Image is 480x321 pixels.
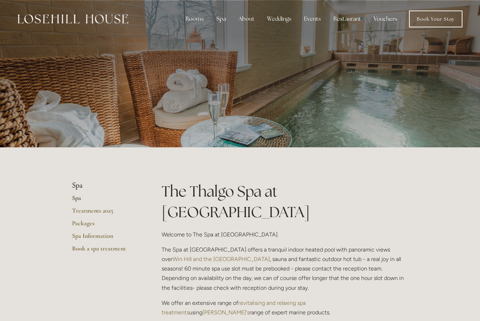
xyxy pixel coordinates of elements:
[162,245,408,293] p: The Spa at [GEOGRAPHIC_DATA] offers a tranquil indoor heated pool with panoramic views over , sau...
[72,181,139,190] li: Spa
[162,181,408,222] h1: The Thalgo Spa at [GEOGRAPHIC_DATA]
[72,207,139,219] a: Treatments 2025
[72,232,139,245] a: Spa Information
[72,194,139,207] a: Spa
[18,14,128,24] img: Losehill House
[328,12,367,26] div: Restaurant
[261,12,297,26] div: Weddings
[72,219,139,232] a: Packages
[72,245,139,257] a: Book a spa treatment
[368,12,403,26] a: Vouchers
[173,256,270,262] a: Win Hill and the [GEOGRAPHIC_DATA]
[202,309,249,316] a: [PERSON_NAME]'s
[298,12,326,26] div: Events
[162,298,408,317] p: We offer an extensive range of using range of expert marine products.
[162,230,408,239] p: Welcome to The Spa at [GEOGRAPHIC_DATA].
[211,12,232,26] div: Spa
[233,12,260,26] div: About
[180,12,209,26] div: Rooms
[409,11,462,27] a: Book Your Stay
